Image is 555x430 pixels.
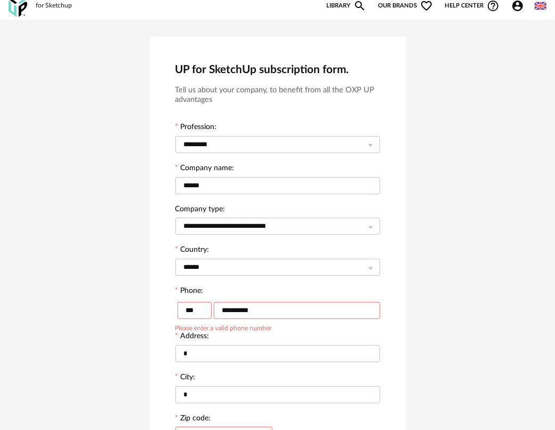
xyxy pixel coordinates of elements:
[175,415,211,424] label: Zip code:
[175,123,217,133] label: Profession:
[175,85,380,105] h3: Tell us about your company, to benefit from all the OXP UP advantages
[175,332,210,342] label: Address:
[175,164,235,174] label: Company name:
[36,2,72,10] div: for Sketchup
[175,246,210,256] label: Country:
[175,62,380,77] h2: UP for SketchUp subscription form.
[175,373,196,383] label: City:
[175,323,272,331] div: Please enter a valid phone number
[175,205,226,215] label: Company type:
[175,287,204,297] label: Phone:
